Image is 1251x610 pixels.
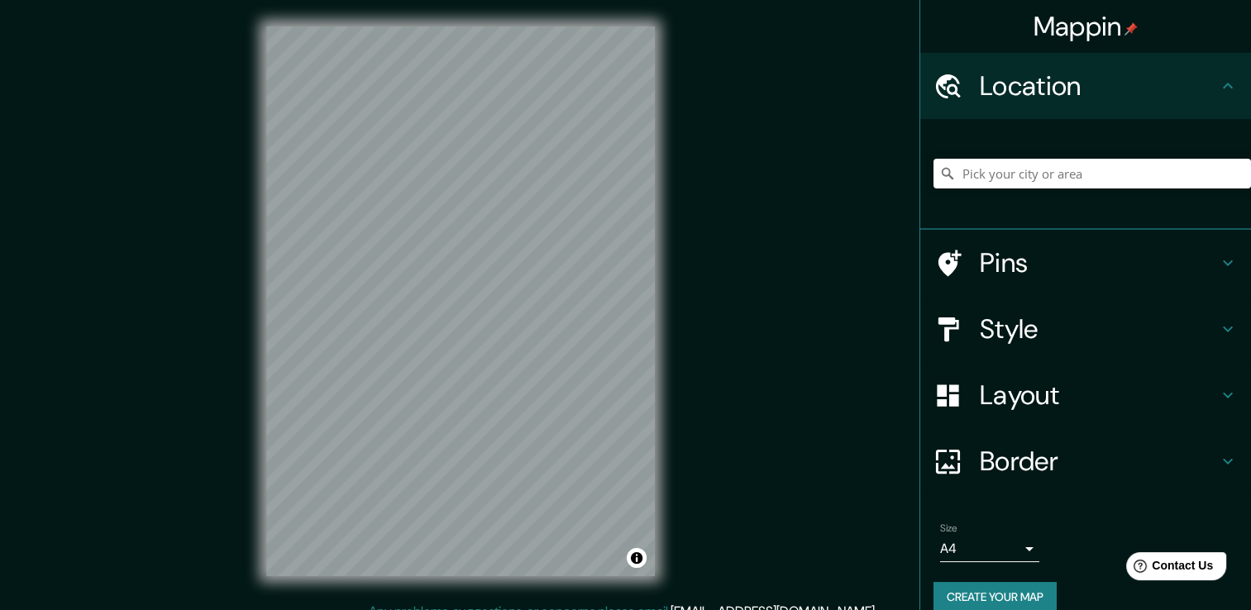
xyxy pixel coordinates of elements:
[940,536,1039,562] div: A4
[920,230,1251,296] div: Pins
[627,548,647,568] button: Toggle attribution
[980,445,1218,478] h4: Border
[920,53,1251,119] div: Location
[920,428,1251,494] div: Border
[920,362,1251,428] div: Layout
[980,69,1218,102] h4: Location
[920,296,1251,362] div: Style
[940,522,957,536] label: Size
[266,26,655,576] canvas: Map
[1034,10,1139,43] h4: Mappin
[1124,22,1138,36] img: pin-icon.png
[1104,546,1233,592] iframe: Help widget launcher
[933,159,1251,188] input: Pick your city or area
[980,379,1218,412] h4: Layout
[980,246,1218,279] h4: Pins
[980,312,1218,346] h4: Style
